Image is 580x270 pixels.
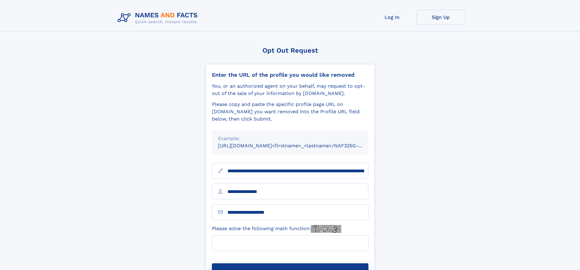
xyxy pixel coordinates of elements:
small: [URL][DOMAIN_NAME]<firstname>_<lastname>/NAF325G-xxxxxxxx [218,143,380,149]
div: Example: [218,135,362,142]
div: You, or an authorized agent on your behalf, may request to opt-out of the sale of your informatio... [212,82,368,97]
div: Opt Out Request [206,47,375,54]
img: Logo Names and Facts [115,10,203,26]
div: Enter the URL of the profile you would like removed [212,72,368,78]
a: Log In [368,10,417,25]
div: Please copy and paste the specific profile page URL on [DOMAIN_NAME] you want removed into the Pr... [212,101,368,123]
label: Please solve the following math function: [212,225,341,233]
a: Sign Up [417,10,465,25]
